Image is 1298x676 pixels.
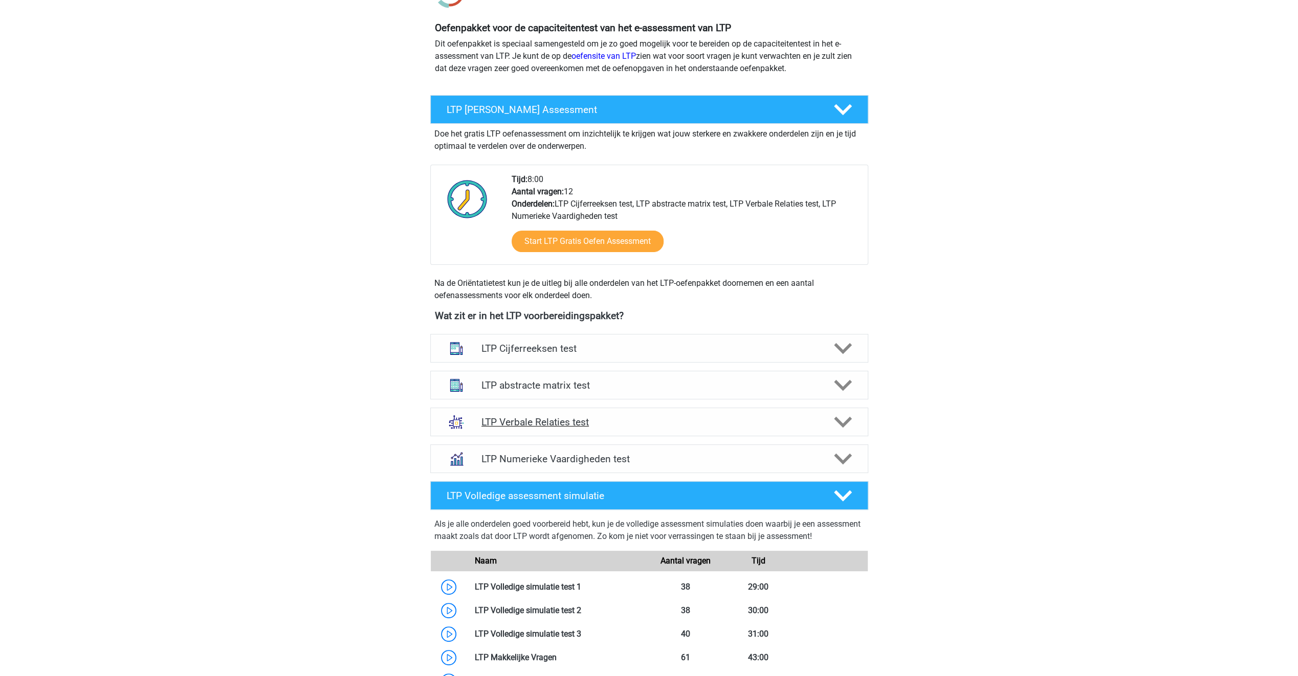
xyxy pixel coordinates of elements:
b: Tijd: [512,174,527,184]
p: Dit oefenpakket is speciaal samengesteld om je zo goed mogelijk voor te bereiden op de capaciteit... [435,38,864,75]
img: abstracte matrices [443,372,470,398]
b: Onderdelen: [512,199,555,209]
h4: Wat zit er in het LTP voorbereidingspakket? [435,310,864,322]
a: LTP [PERSON_NAME] Assessment [426,95,872,124]
a: Start LTP Gratis Oefen Assessment [512,231,664,252]
h4: LTP Volledige assessment simulatie [447,490,817,502]
h4: LTP [PERSON_NAME] Assessment [447,104,817,116]
div: LTP Volledige simulatie test 3 [467,628,649,640]
h4: LTP Cijferreeksen test [481,343,817,354]
div: LTP Makkelijke Vragen [467,651,649,664]
h4: LTP Verbale Relaties test [481,416,817,428]
a: oefensite van LTP [571,51,636,61]
a: numeriek redeneren LTP Numerieke Vaardigheden test [426,444,872,473]
a: analogieen LTP Verbale Relaties test [426,408,872,436]
b: Aantal vragen: [512,187,564,196]
a: LTP Volledige assessment simulatie [426,481,872,510]
div: Na de Oriëntatietest kun je de uitleg bij alle onderdelen van het LTP-oefenpakket doornemen en ee... [430,277,868,302]
img: numeriek redeneren [443,445,470,472]
h4: LTP Numerieke Vaardigheden test [481,453,817,465]
a: cijferreeksen LTP Cijferreeksen test [426,334,872,363]
img: cijferreeksen [443,335,470,362]
div: Als je alle onderdelen goed voorbereid hebt, kun je de volledige assessment simulaties doen waarb... [434,518,864,547]
img: Klok [442,173,493,224]
div: Tijd [722,555,795,567]
div: Aantal vragen [649,555,721,567]
div: LTP Volledige simulatie test 2 [467,604,649,617]
a: abstracte matrices LTP abstracte matrix test [426,371,872,399]
div: 8:00 12 LTP Cijferreeksen test, LTP abstracte matrix test, LTP Verbale Relaties test, LTP Numerie... [504,173,867,264]
img: analogieen [443,409,470,435]
div: Doe het gratis LTP oefenassessment om inzichtelijk te krijgen wat jouw sterkere en zwakkere onder... [430,124,868,152]
b: Oefenpakket voor de capaciteitentest van het e-assessment van LTP [435,22,731,34]
div: LTP Volledige simulatie test 1 [467,581,649,593]
div: Naam [467,555,649,567]
h4: LTP abstracte matrix test [481,379,817,391]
